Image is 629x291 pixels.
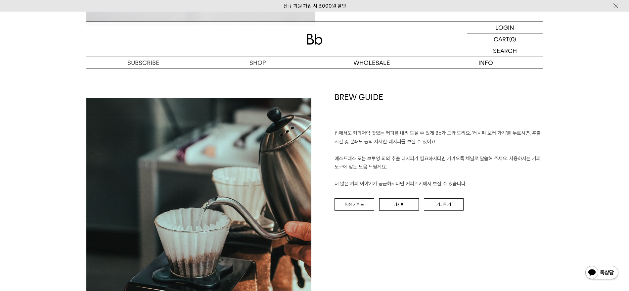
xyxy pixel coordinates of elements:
[429,57,543,69] p: INFO
[467,22,543,33] a: LOGIN
[509,33,516,45] p: (0)
[307,34,323,45] img: 로고
[335,198,374,211] a: 영상 가이드
[493,45,517,57] p: SEARCH
[494,33,509,45] p: CART
[335,92,543,129] h1: BREW GUIDE
[86,57,201,69] a: SUBSCRIBE
[201,57,315,69] a: SHOP
[335,129,543,188] p: 집에서도 카페처럼 맛있는 커피를 내려 드실 ﻿수 있게 Bb가 도와 드려요. '레시피 보러 가기'를 누르시면, 추출 시간 및 분쇄도 등의 자세한 레시피를 보실 수 있어요. 에스...
[467,33,543,45] a: CART (0)
[283,3,346,9] a: 신규 회원 가입 시 3,000원 할인
[495,22,514,33] p: LOGIN
[585,265,619,281] img: 카카오톡 채널 1:1 채팅 버튼
[424,198,464,211] a: 커피위키
[315,57,429,69] p: WHOLESALE
[379,198,419,211] a: 레시피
